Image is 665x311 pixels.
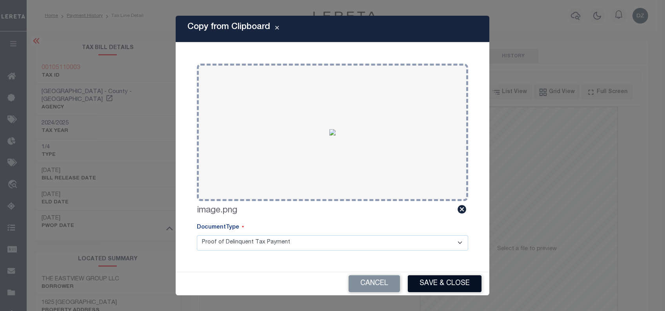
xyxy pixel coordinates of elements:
button: Save & Close [408,275,481,292]
label: DocumentType [197,223,244,232]
button: Close [270,24,284,34]
img: 5fdf96ce-86c3-4959-a2e3-d02e4e1539ba [329,129,336,135]
label: image.png [197,204,237,217]
h5: Copy from Clipboard [187,22,270,32]
button: Cancel [349,275,400,292]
